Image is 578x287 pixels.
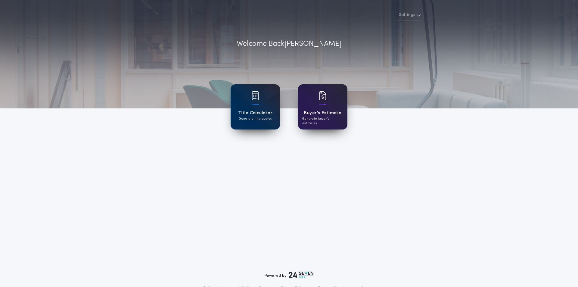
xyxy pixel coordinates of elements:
[231,84,280,129] a: card iconTitle CalculatorGenerate title quotes
[395,10,423,20] button: Settings
[319,91,326,100] img: card icon
[252,91,259,100] img: card icon
[237,39,342,49] p: Welcome Back [PERSON_NAME]
[304,110,341,117] h1: Buyer's Estimate
[298,84,347,129] a: card iconBuyer's EstimateGenerate buyer's estimates
[302,117,343,126] p: Generate buyer's estimates
[238,110,272,117] h1: Title Calculator
[239,117,272,121] p: Generate title quotes
[265,271,313,279] div: Powered by
[289,271,313,279] img: logo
